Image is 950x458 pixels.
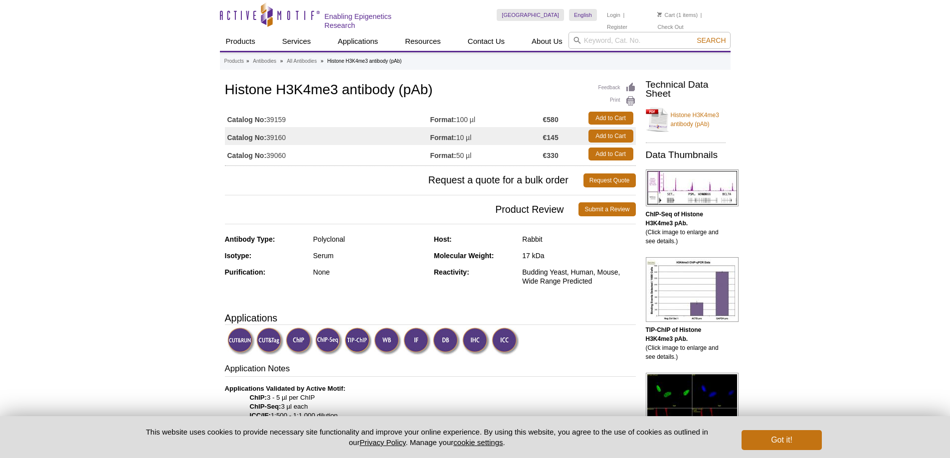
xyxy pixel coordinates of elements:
[227,133,267,142] strong: Catalog No:
[657,12,662,17] img: Your Cart
[246,58,249,64] li: »
[607,11,620,18] a: Login
[598,96,636,107] a: Print
[374,327,401,355] img: Western Blot Validated
[225,127,430,145] td: 39160
[588,148,633,160] a: Add to Cart
[522,268,635,286] div: Budding Yeast, Human, Mouse, Wide Range Predicted
[526,32,569,51] a: About Us
[225,310,636,325] h3: Applications
[646,169,739,206] img: Histone H3K4me3 antibody (pAb) tested by ChIP-Seq.
[462,32,511,51] a: Contact Us
[225,82,636,99] h1: Histone H3K4me3 antibody (pAb)
[453,438,503,447] button: cookie settings
[430,109,543,127] td: 100 µl
[225,109,430,127] td: 39159
[569,9,597,21] a: English
[607,23,627,30] a: Register
[225,385,346,392] b: Applications Validated by Active Motif:
[327,58,401,64] li: Histone H3K4me3 antibody (pAb)
[256,327,284,355] img: CUT&Tag Validated
[646,211,703,227] b: ChIP-Seq of Histone H3K4me3 pAb.
[657,23,683,30] a: Check Out
[522,235,635,244] div: Rabbit
[646,257,739,322] img: Histone H3K4me3 antibody (pAb) tested by TIP-ChIP.
[225,363,636,377] h3: Application Notes
[701,9,702,21] li: |
[280,58,283,64] li: »
[286,327,313,355] img: ChIP Validated
[225,252,252,260] strong: Isotype:
[313,235,426,244] div: Polyclonal
[430,151,456,160] strong: Format:
[430,127,543,145] td: 10 µl
[583,173,636,187] a: Request Quote
[646,373,739,444] img: Histone H3K4me3 antibody (pAb) tested by immunofluorescence.
[315,327,343,355] img: ChIP-Seq Validated
[742,430,821,450] button: Got it!
[543,115,559,124] strong: €580
[646,80,726,98] h2: Technical Data Sheet
[462,327,490,355] img: Immunohistochemistry Validated
[129,427,726,448] p: This website uses cookies to provide necessary site functionality and improve your online experie...
[657,9,698,21] li: (1 items)
[497,9,564,21] a: [GEOGRAPHIC_DATA]
[250,394,267,401] strong: ChIP:
[360,438,405,447] a: Privacy Policy
[623,9,624,21] li: |
[522,251,635,260] div: 17 kDa
[403,327,431,355] img: Immunofluorescence Validated
[225,173,583,187] span: Request a quote for a bulk order
[646,326,702,342] b: TIP-ChIP of Histone H3K4me3 pAb.
[657,11,675,18] a: Cart
[646,151,726,159] h2: Data Thumbnails
[224,57,244,66] a: Products
[646,210,726,246] p: (Click image to enlarge and see details.)
[332,32,384,51] a: Applications
[225,235,275,243] strong: Antibody Type:
[250,412,271,419] strong: ICC/IF:
[430,145,543,163] td: 50 µl
[598,82,636,93] a: Feedback
[543,133,559,142] strong: €145
[543,151,559,160] strong: €330
[430,115,456,124] strong: Format:
[694,36,729,45] button: Search
[225,268,266,276] strong: Purification:
[313,268,426,277] div: None
[588,112,633,125] a: Add to Cart
[399,32,447,51] a: Resources
[250,403,281,410] strong: ChIP-Seq:
[697,36,726,44] span: Search
[646,325,726,361] p: (Click image to enlarge and see details.)
[434,268,469,276] strong: Reactivity:
[646,105,726,135] a: Histone H3K4me3 antibody (pAb)
[325,12,424,30] h2: Enabling Epigenetics Research
[220,32,261,51] a: Products
[225,202,579,216] span: Product Review
[227,327,255,355] img: CUT&RUN Validated
[313,251,426,260] div: Serum
[287,57,317,66] a: All Antibodies
[434,235,452,243] strong: Host:
[225,145,430,163] td: 39060
[492,327,519,355] img: Immunocytochemistry Validated
[227,151,267,160] strong: Catalog No:
[433,327,460,355] img: Dot Blot Validated
[569,32,731,49] input: Keyword, Cat. No.
[321,58,324,64] li: »
[253,57,276,66] a: Antibodies
[430,133,456,142] strong: Format:
[578,202,635,216] a: Submit a Review
[588,130,633,143] a: Add to Cart
[227,115,267,124] strong: Catalog No:
[276,32,317,51] a: Services
[434,252,494,260] strong: Molecular Weight:
[345,327,372,355] img: TIP-ChIP Validated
